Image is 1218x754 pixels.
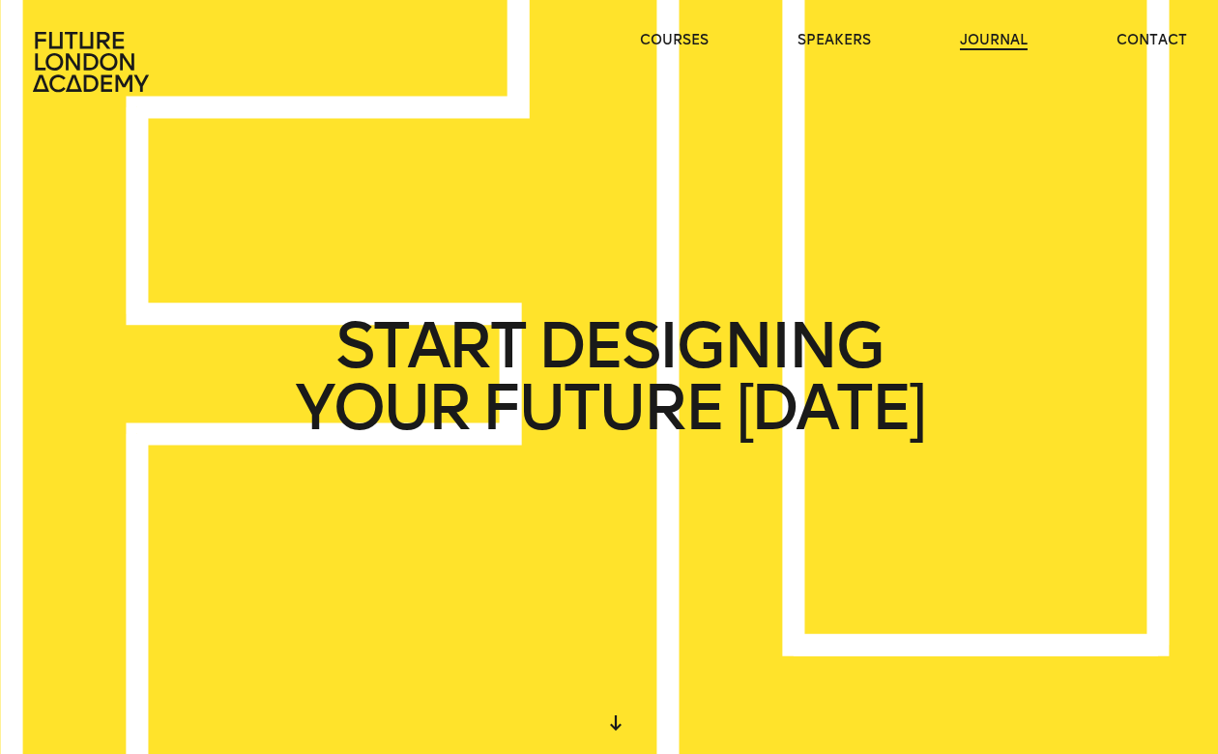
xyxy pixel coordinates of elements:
[537,315,883,377] span: DESIGNING
[797,31,871,50] a: speakers
[481,377,723,439] span: FUTURE
[335,315,525,377] span: START
[295,377,469,439] span: YOUR
[1116,31,1187,50] a: contact
[736,377,923,439] span: [DATE]
[640,31,709,50] a: courses
[960,31,1028,50] a: journal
